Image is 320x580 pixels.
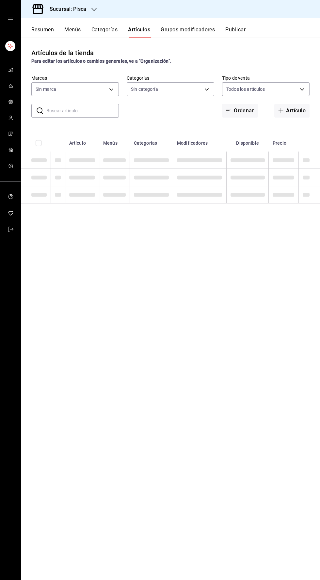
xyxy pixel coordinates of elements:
font: Precio [273,141,286,146]
font: Categorías [91,26,118,33]
font: Categorías [127,75,149,80]
font: Sin categoría [131,87,158,92]
font: Artículo [69,141,86,146]
font: Grupos modificadores [161,26,215,33]
font: Modificadores [177,141,208,146]
font: Disponible [236,141,259,146]
font: Todos los artículos [226,87,265,92]
font: Artículo [286,107,306,114]
button: Artículo [274,104,310,118]
font: Resumen [31,26,54,33]
button: cajón abierto [8,17,13,22]
font: Artículos de la tienda [31,49,94,57]
font: Tipo de venta [222,75,250,80]
font: Marcas [31,75,47,80]
font: Ordenar [234,107,254,114]
font: Menús [64,26,81,33]
input: Buscar artículo [46,104,119,117]
font: Menús [103,141,118,146]
font: Sucursal: Pisca [50,6,86,12]
font: Para editar los artículos o cambios generales, ve a “Organización”. [31,58,171,64]
div: pestañas de navegación [31,26,320,38]
font: Publicar [225,26,246,33]
font: Categorías [134,141,157,146]
button: Ordenar [222,104,258,118]
font: Artículos [128,26,150,33]
font: Sin marca [36,87,56,92]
